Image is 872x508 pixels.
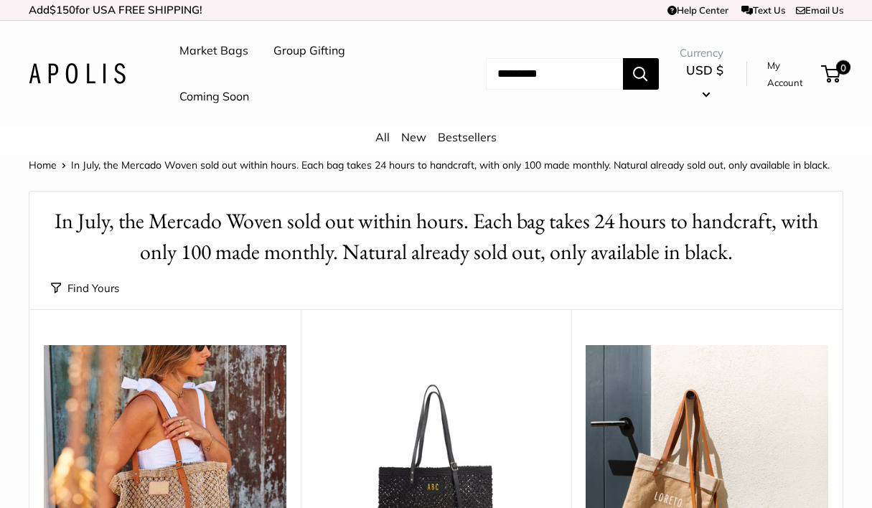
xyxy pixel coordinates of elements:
[767,57,816,92] a: My Account
[486,58,623,90] input: Search...
[623,58,659,90] button: Search
[401,130,426,144] a: New
[273,40,345,62] a: Group Gifting
[29,63,126,84] img: Apolis
[29,159,57,171] a: Home
[680,59,730,105] button: USD $
[50,3,75,17] span: $150
[741,4,785,16] a: Text Us
[822,65,840,83] a: 0
[375,130,390,144] a: All
[179,86,249,108] a: Coming Soon
[29,156,830,174] nav: Breadcrumb
[51,278,119,298] button: Find Yours
[179,40,248,62] a: Market Bags
[796,4,843,16] a: Email Us
[836,60,850,75] span: 0
[71,159,830,171] span: In July, the Mercado Woven sold out within hours. Each bag takes 24 hours to handcraft, with only...
[680,43,730,63] span: Currency
[51,206,821,268] h1: In July, the Mercado Woven sold out within hours. Each bag takes 24 hours to handcraft, with only...
[667,4,728,16] a: Help Center
[686,62,723,77] span: USD $
[438,130,497,144] a: Bestsellers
